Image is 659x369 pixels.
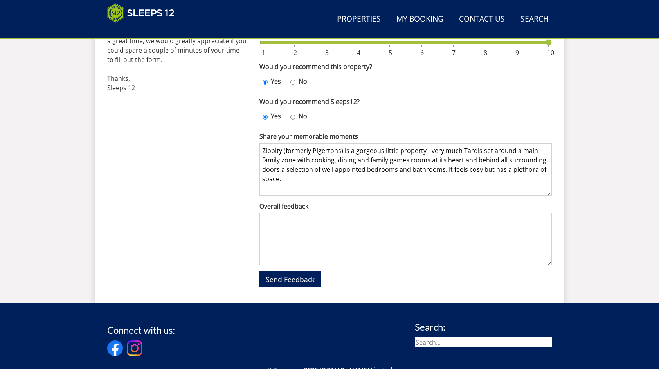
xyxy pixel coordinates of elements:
a: My Booking [393,11,447,28]
span: Send Feedback [266,274,315,284]
a: Contact Us [456,11,508,28]
label: Yes [268,76,284,86]
img: Facebook [107,340,123,356]
label: Overall feedback [259,202,552,211]
label: Would you recommend Sleeps12? [259,97,552,106]
input: Search... [415,337,552,347]
label: No [295,111,310,121]
a: Properties [334,11,384,28]
img: Instagram [127,340,142,356]
label: No [295,76,310,86]
h3: Search: [415,322,552,332]
img: Sleeps 12 [107,3,175,23]
label: Would you recommend this property? [259,62,552,71]
iframe: Customer reviews powered by Trustpilot [103,27,185,34]
label: Yes [268,111,284,121]
h3: Connect with us: [107,325,175,335]
button: Send Feedback [259,271,321,287]
label: Share your memorable moments [259,132,552,141]
a: Search [517,11,552,28]
p: Many thanks for choosing us, we hope you had a great time, we would greatly appreciate if you cou... [107,27,247,93]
